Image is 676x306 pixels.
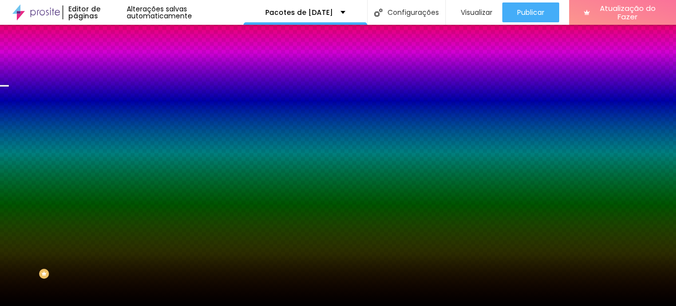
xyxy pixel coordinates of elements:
font: Publicar [517,7,544,17]
font: Configurações [387,7,439,17]
font: Visualizar [461,7,492,17]
font: Atualização do Fazer [600,3,656,22]
button: Publicar [502,2,559,22]
font: Alterações salvas automaticamente [127,4,192,21]
font: Pacotes de [DATE] [265,7,333,17]
button: Visualizar [446,2,502,22]
font: Editor de páginas [68,4,100,21]
img: Ícone [374,8,383,17]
